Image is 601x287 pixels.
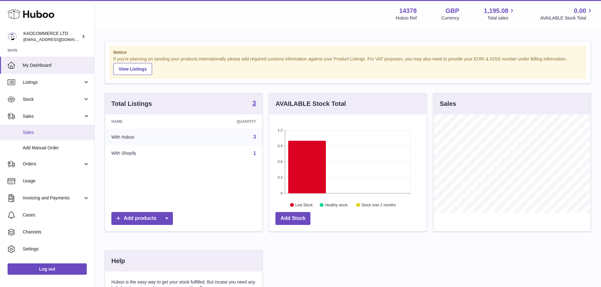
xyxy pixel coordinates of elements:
[113,56,582,75] div: If you're planning on sending your products internationally please add required customs informati...
[440,100,456,108] h3: Sales
[540,7,593,21] a: 0.00 AVAILABLE Stock Total
[23,195,83,201] span: Invoicing and Payments
[278,128,283,132] text: 1.2
[23,79,83,85] span: Listings
[23,178,90,184] span: Usage
[278,160,283,164] text: 0.6
[275,212,310,225] a: Add Stock
[23,31,80,43] div: KAOCOMMERCE LTD
[484,7,516,21] a: 1,195.08 Total sales
[281,191,283,195] text: 0
[190,114,262,129] th: Quantity
[278,144,283,148] text: 0.9
[252,100,256,107] a: 3
[253,134,256,140] a: 3
[23,129,90,135] span: Sales
[23,229,90,235] span: Channels
[23,161,83,167] span: Orders
[275,100,346,108] h3: AVAILABLE Stock Total
[540,15,593,21] span: AVAILABLE Stock Total
[445,7,459,15] strong: GBP
[111,257,125,265] h3: Help
[484,7,509,15] span: 1,195.08
[105,114,190,129] th: Name
[396,15,417,21] div: Huboo Ref
[23,246,90,252] span: Settings
[295,203,313,207] text: Low Stock
[487,15,516,21] span: Total sales
[23,145,90,151] span: Add Manual Order
[325,203,348,207] text: Healthy stock
[105,145,190,162] td: With Shopify
[252,100,256,106] strong: 3
[105,129,190,145] td: With Huboo
[8,32,17,41] img: internalAdmin-14378@internal.huboo.com
[23,62,90,68] span: My Dashboard
[23,96,83,102] span: Stock
[574,7,586,15] span: 0.00
[8,263,87,275] a: Log out
[362,203,396,207] text: Stock over 2 months
[441,15,459,21] div: Currency
[113,63,152,75] a: View Listings
[23,37,93,42] span: [EMAIL_ADDRESS][DOMAIN_NAME]
[113,49,582,55] strong: Notice
[23,212,90,218] span: Cases
[23,113,83,119] span: Sales
[253,151,256,156] a: 1
[399,7,417,15] strong: 14378
[111,100,152,108] h3: Total Listings
[111,212,173,225] a: Add products
[278,175,283,179] text: 0.3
